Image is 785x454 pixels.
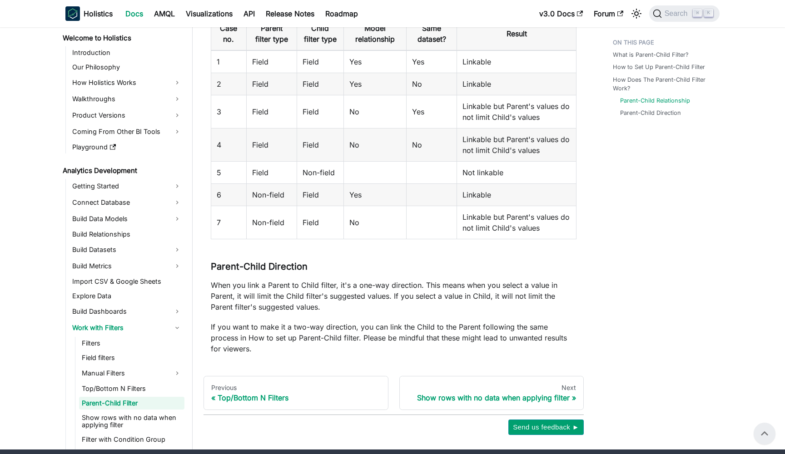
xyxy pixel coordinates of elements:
nav: Docs sidebar [56,23,193,449]
a: Show rows with no data when applying filter [79,411,184,431]
a: Coming From Other BI Tools [70,124,184,139]
td: 1 [211,50,247,73]
th: Case no. [211,17,247,50]
a: What is Parent-Child Filter? [613,50,689,59]
td: No [343,95,406,128]
a: NextShow rows with no data when applying filter [399,376,584,410]
b: Holistics [84,8,113,19]
div: Top/Bottom N Filters [211,393,381,402]
a: Welcome to Holistics [60,32,184,44]
a: Parent-Child Direction [620,109,681,117]
td: Field [297,50,344,73]
button: Search (Command+K) [649,5,720,22]
td: Field [297,73,344,95]
td: 3 [211,95,247,128]
a: Build Dashboards [70,304,184,319]
div: Next [407,384,576,392]
td: Field [297,128,344,161]
td: 6 [211,183,247,206]
td: Linkable [457,73,576,95]
a: Manual Filters [79,366,184,380]
td: Yes [343,50,406,73]
a: Build Relationships [70,228,184,241]
a: Walkthroughs [70,92,184,106]
img: Holistics [65,6,80,21]
a: Visualizations [180,6,238,21]
a: Top/Bottom N Filters [79,382,184,395]
button: Switch between dark and light mode (currently light mode) [629,6,644,21]
a: Our Philosophy [70,61,184,74]
kbd: ⌘ [693,9,702,17]
td: Yes [343,73,406,95]
a: Work with Filters [70,321,184,335]
th: Parent filter type [246,17,297,50]
td: Linkable but Parent's values do not limit Child's values [457,206,576,239]
button: Scroll back to top [754,423,775,444]
a: Field filters [79,351,184,364]
td: Field [297,95,344,128]
a: Build Metrics [70,259,184,273]
th: Same dataset? [406,17,457,50]
td: 7 [211,206,247,239]
button: Send us feedback ► [508,419,584,435]
a: Explore Data [70,290,184,302]
th: Child filter type [297,17,344,50]
a: HolisticsHolistics [65,6,113,21]
th: Result [457,17,576,50]
a: Forum [588,6,629,21]
th: Model relationship [343,17,406,50]
a: How Holistics Works [70,75,184,90]
td: Field [246,128,297,161]
a: Parent-Child Filter [79,397,184,410]
td: No [406,73,457,95]
a: Playground [70,141,184,153]
p: If you want to make it a two-way direction, you can link the Child to the Parent following the sa... [211,321,576,354]
a: Release Notes [260,6,320,21]
h3: Parent-Child Direction [211,261,576,272]
td: Field [297,183,344,206]
a: Roadmap [320,6,363,21]
td: Field [246,73,297,95]
div: Show rows with no data when applying filter [407,393,576,402]
a: Docs [120,6,149,21]
a: AMQL [149,6,180,21]
td: Linkable but Parent's values do not limit Child's values [457,95,576,128]
td: Yes [406,95,457,128]
td: Field [297,206,344,239]
a: Filters [79,337,184,350]
a: How Does The Parent-Child Filter Work? [613,75,714,93]
a: Import CSV & Google Sheets [70,275,184,288]
td: No [343,128,406,161]
td: 4 [211,128,247,161]
a: v3.0 Docs [534,6,588,21]
td: Not linkable [457,161,576,183]
td: Linkable [457,183,576,206]
td: Yes [343,183,406,206]
kbd: K [704,9,713,17]
a: Build Datasets [70,242,184,257]
a: PreviousTop/Bottom N Filters [204,376,388,410]
a: Getting Started [70,179,184,193]
a: Filter with Condition Group [79,433,184,446]
a: Analytics Development [60,164,184,177]
span: Send us feedback ► [513,421,579,433]
td: No [406,128,457,161]
td: 2 [211,73,247,95]
a: Parent-Child Relationship [620,96,690,105]
a: Build Data Models [70,212,184,226]
a: Product Versions [70,108,184,123]
td: Field [246,95,297,128]
a: Introduction [70,46,184,59]
span: Search [662,10,693,18]
a: How to Set Up Parent-Child Filter [613,63,705,71]
div: Previous [211,384,381,392]
td: Non-field [297,161,344,183]
td: Non-field [246,206,297,239]
td: Field [246,50,297,73]
td: Linkable but Parent's values do not limit Child's values [457,128,576,161]
nav: Docs pages [204,376,584,410]
p: When you link a Parent to Child filter, it's a one-way direction. This means when you select a va... [211,280,576,312]
a: API [238,6,260,21]
td: No [343,206,406,239]
td: Field [246,161,297,183]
